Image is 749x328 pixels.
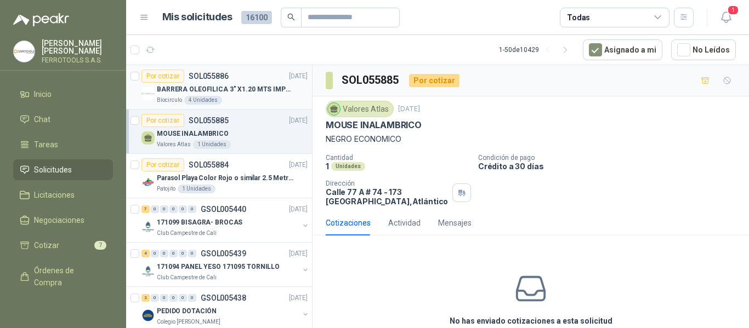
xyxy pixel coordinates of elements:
button: No Leídos [671,39,736,60]
p: Calle 77 A # 74 - 173 [GEOGRAPHIC_DATA] , Atlántico [326,187,448,206]
div: 0 [179,250,187,257]
a: 7 0 0 0 0 0 GSOL005440[DATE] Company Logo171099 BISAGRA- BROCASClub Campestre de Cali [141,203,310,238]
p: GSOL005438 [201,294,246,302]
div: 4 [141,250,150,257]
div: Unidades [331,162,365,171]
span: 1 [727,5,739,15]
span: Solicitudes [34,164,72,176]
p: 1 [326,162,329,171]
div: Cotizaciones [326,217,371,229]
p: MOUSE INALAMBRICO [157,129,229,139]
p: Club Campestre de Cali [157,229,217,238]
p: [DATE] [289,160,308,170]
a: Por cotizarSOL055886[DATE] Company LogoBARRERA OLEOFILICA 3" X1.20 MTS IMPORTADOBiocirculo4 Unidades [126,65,312,110]
div: 0 [160,205,168,213]
p: Dirección [326,180,448,187]
p: [DATE] [398,104,420,114]
span: search [287,13,295,21]
p: 171099 BISAGRA- BROCAS [157,217,242,228]
a: Por cotizarSOL055884[DATE] Company LogoParasol Playa Color Rojo o similar 2.5 Metros Uv+50Patojit... [126,154,312,198]
div: 0 [188,294,196,302]
p: Condición de pago [478,154,745,162]
p: BARRERA OLEOFILICA 3" X1.20 MTS IMPORTADO [157,84,293,95]
p: 171094 PANEL YESO 171095 TORNILLO [157,262,280,272]
div: Por cotizar [409,74,459,87]
p: Cantidad [326,154,469,162]
div: 1 Unidades [193,140,231,149]
p: SOL055886 [189,72,229,80]
p: Club Campestre de Cali [157,273,217,282]
div: 0 [169,205,178,213]
span: Tareas [34,139,58,151]
div: Por cotizar [141,70,184,83]
img: Company Logo [141,176,155,189]
p: [DATE] [289,293,308,303]
p: GSOL005439 [201,250,246,257]
div: 0 [151,294,159,302]
a: Órdenes de Compra [13,260,113,293]
div: 0 [169,250,178,257]
a: Remisiones [13,297,113,318]
h1: Mis solicitudes [162,9,232,25]
span: 7 [94,241,106,250]
div: Por cotizar [141,114,184,127]
p: [DATE] [289,249,308,259]
div: 0 [160,294,168,302]
p: FERROTOOLS S.A.S. [42,57,113,64]
div: 0 [179,205,187,213]
div: 0 [169,294,178,302]
p: Patojito [157,185,175,193]
p: SOL055884 [189,161,229,169]
a: 4 0 0 0 0 0 GSOL005439[DATE] Company Logo171094 PANEL YESO 171095 TORNILLOClub Campestre de Cali [141,247,310,282]
div: 0 [151,205,159,213]
p: GSOL005440 [201,205,246,213]
p: Colegio [PERSON_NAME] [157,318,220,326]
div: 1 Unidades [178,185,215,193]
a: Licitaciones [13,185,113,205]
a: Inicio [13,84,113,105]
div: 4 Unidades [184,96,222,105]
h3: No has enviado cotizaciones a esta solicitud [450,315,612,327]
span: 16100 [241,11,272,24]
span: Cotizar [34,239,59,251]
div: 1 - 50 de 10429 [499,41,574,59]
div: 0 [188,250,196,257]
span: Inicio [34,88,52,100]
div: 0 [179,294,187,302]
img: Company Logo [141,264,155,278]
span: Chat [34,113,50,125]
a: Tareas [13,134,113,155]
button: 1 [716,8,736,27]
button: Asignado a mi [583,39,662,60]
div: 0 [151,250,159,257]
div: Por cotizar [141,158,184,171]
p: [DATE] [289,116,308,126]
a: Cotizar7 [13,235,113,256]
a: Solicitudes [13,159,113,180]
p: [PERSON_NAME] [PERSON_NAME] [42,39,113,55]
p: Parasol Playa Color Rojo o similar 2.5 Metros Uv+50 [157,173,293,183]
a: Negociaciones [13,210,113,231]
a: Chat [13,109,113,130]
div: Mensajes [438,217,472,229]
div: Todas [567,11,590,24]
p: MOUSE INALAMBRICO [326,119,422,131]
a: 2 0 0 0 0 0 GSOL005438[DATE] Company LogoPEDIDO DOTACIÓNColegio [PERSON_NAME] [141,291,310,326]
img: Company Logo [141,309,155,322]
p: Crédito a 30 días [478,162,745,171]
div: 0 [160,250,168,257]
div: Valores Atlas [326,101,394,117]
div: 7 [141,205,150,213]
p: [DATE] [289,204,308,215]
div: Actividad [388,217,421,229]
h3: SOL055885 [342,72,400,89]
span: Negociaciones [34,214,84,226]
a: Por cotizarSOL055885[DATE] MOUSE INALAMBRICOValores Atlas1 Unidades [126,110,312,154]
div: 2 [141,294,150,302]
p: NEGRO ECONOMICO [326,133,736,145]
p: [DATE] [289,71,308,82]
p: Valores Atlas [157,140,191,149]
img: Logo peakr [13,13,69,26]
span: Órdenes de Compra [34,264,103,289]
div: 0 [188,205,196,213]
